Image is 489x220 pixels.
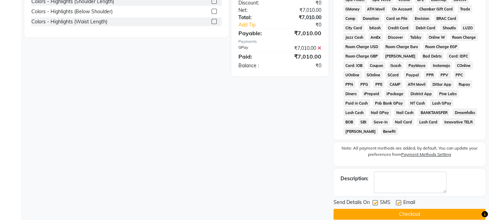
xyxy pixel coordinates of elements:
span: Envision [412,14,431,22]
span: On Account [390,5,414,13]
span: Benefit [381,127,398,135]
span: LUZO [461,24,475,32]
div: Payments [238,39,321,45]
span: SBI [358,118,369,126]
span: Credit Card [386,24,411,32]
label: Payment Methods Setting [401,151,451,158]
span: Card on File [384,14,410,22]
a: Add Tip [233,21,288,29]
span: BRAC Card [434,14,458,22]
span: Gcash [388,61,404,69]
span: Room Charge [450,33,478,41]
span: iPrepaid [362,90,382,98]
span: Send Details On [334,199,370,207]
div: ₹7,010.00 [280,45,327,52]
span: GMoney [343,5,362,13]
div: ₹7,010.00 [280,52,327,61]
span: Donation [361,14,381,22]
span: bKash [367,24,383,32]
span: Jazz Cash [343,33,366,41]
span: Bad Debts [421,52,444,60]
span: Nail Cash [394,108,416,116]
label: Note: All payment methods are added, by default. You can update your preferences from [341,145,479,160]
span: Lash Card [417,118,440,126]
span: Shoutlo [440,24,458,32]
span: Coupon [368,61,385,69]
span: Paypal [404,71,421,79]
span: Dittor App [430,80,454,88]
span: SMS [380,199,390,207]
span: BOB [343,118,356,126]
span: City Card [343,24,365,32]
span: Chamber Gift Card [417,5,455,13]
span: Save-In [372,118,390,126]
span: BANKTANSFER [418,108,450,116]
span: Pnb Bank GPay [373,99,405,107]
span: Instamojo [430,61,452,69]
div: ₹0 [280,62,327,69]
div: Net: [233,7,280,14]
span: Paid in Cash [343,99,370,107]
span: COnline [455,61,473,69]
span: iPackage [384,90,406,98]
span: Trade [458,5,472,13]
span: PPC [453,71,465,79]
span: ATH Movil [365,5,387,13]
span: Rupay [457,80,473,88]
span: [PERSON_NAME] [343,127,378,135]
span: Room Charge GBP [343,52,380,60]
span: Room Charge Euro [383,43,420,51]
span: Room Charge EGP [423,43,460,51]
span: PPV [438,71,451,79]
span: Pine Labs [437,90,459,98]
span: Discover [386,33,405,41]
span: District App [408,90,434,98]
span: Lash GPay [430,99,453,107]
span: PayMaya [406,61,428,69]
span: PPG [358,80,370,88]
div: Total: [233,14,280,21]
div: ₹7,010.00 [280,14,327,21]
span: PPE [373,80,385,88]
div: Colors - Highlights (Waist Length) [31,18,107,25]
button: Checkout [334,209,486,220]
div: Balance : [233,62,280,69]
span: PPR [424,71,436,79]
span: CAMP [387,80,403,88]
div: Colors - Highlights (Below Shoulder) [31,8,113,15]
div: Paid: [233,52,280,61]
span: Nail GPay [369,108,391,116]
span: SOnline [365,71,383,79]
span: AmEx [368,33,383,41]
span: Tabby [408,33,423,41]
div: Payable: [233,29,280,37]
div: ₹7,010.00 [280,29,327,37]
span: [PERSON_NAME] [383,52,418,60]
span: NT Cash [408,99,427,107]
span: Online W [426,33,447,41]
span: SCard [385,71,401,79]
span: UOnline [343,71,362,79]
span: Nail Card [392,118,414,126]
span: ATH Movil [405,80,428,88]
span: Diners [343,90,359,98]
div: GPay [233,45,280,52]
span: Innovative TELR [442,118,475,126]
span: Lash Cash [343,108,366,116]
div: ₹7,010.00 [280,7,327,14]
span: Dreamfolks [452,108,477,116]
span: Debit Card [413,24,437,32]
span: PPN [343,80,356,88]
span: Email [403,199,415,207]
span: Card: IOB [343,61,365,69]
div: ₹0 [288,21,327,29]
span: Card: IDFC [446,52,470,60]
span: Room Charge USD [343,43,381,51]
span: Comp [343,14,358,22]
div: Description: [341,175,368,182]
